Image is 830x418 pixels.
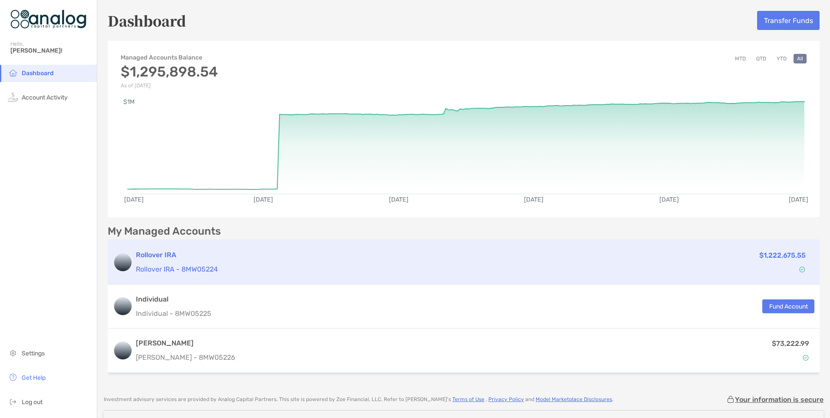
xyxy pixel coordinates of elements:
img: Zoe Logo [10,3,86,35]
span: Dashboard [22,70,54,77]
button: All [794,54,807,63]
img: logout icon [8,396,18,407]
text: [DATE] [789,196,808,203]
span: Account Activity [22,94,68,101]
img: Account Status icon [803,355,809,361]
span: Log out [22,398,43,406]
button: QTD [753,54,770,63]
text: [DATE] [124,196,144,203]
img: logo account [114,254,132,271]
span: [PERSON_NAME]! [10,47,92,54]
img: household icon [8,67,18,78]
p: As of [DATE] [121,83,218,89]
h3: $1,295,898.54 [121,63,218,80]
p: Investment advisory services are provided by Analog Capital Partners . This site is powered by Zo... [104,396,613,403]
button: Transfer Funds [757,11,820,30]
text: [DATE] [389,196,408,203]
text: $1M [123,98,135,106]
text: [DATE] [254,196,273,203]
p: [PERSON_NAME] - 8MW05226 [136,352,235,363]
img: logo account [114,298,132,315]
p: $73,222.99 [772,338,809,349]
p: Rollover IRA - 8MW05224 [136,264,642,275]
img: activity icon [8,92,18,102]
button: MTD [731,54,749,63]
h5: Dashboard [108,10,186,30]
h3: [PERSON_NAME] [136,338,235,348]
text: [DATE] [659,196,679,203]
img: settings icon [8,348,18,358]
img: Account Status icon [799,266,805,272]
span: Settings [22,350,45,357]
button: Fund Account [762,299,814,313]
a: Model Marketplace Disclosures [536,396,612,402]
span: Get Help [22,374,46,382]
p: Individual - 8MW05225 [136,308,211,319]
h3: Rollover IRA [136,250,642,260]
img: logo account [114,342,132,359]
a: Privacy Policy [488,396,524,402]
a: Terms of Use [452,396,484,402]
button: YTD [773,54,790,63]
text: [DATE] [524,196,543,203]
h4: Managed Accounts Balance [121,54,218,61]
p: Your information is secure [735,395,823,404]
img: get-help icon [8,372,18,382]
p: $1,222,675.55 [759,250,806,261]
p: My Managed Accounts [108,226,221,237]
h3: Individual [136,294,211,305]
